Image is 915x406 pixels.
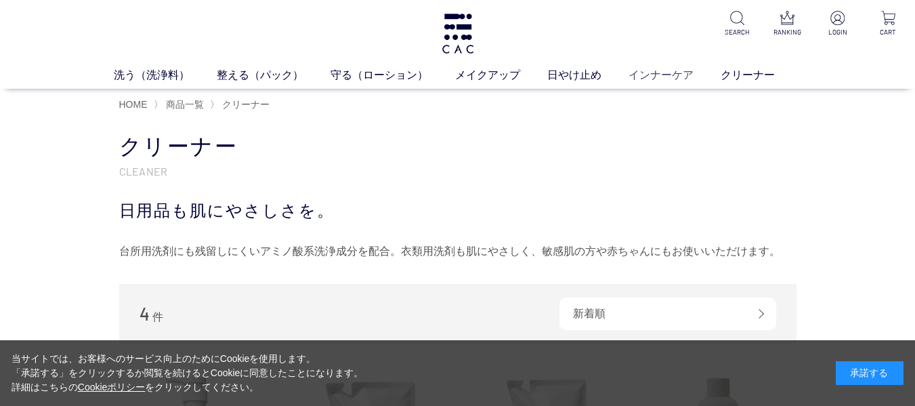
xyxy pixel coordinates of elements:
div: 台所用洗剤にも残留しにくいアミノ酸系洗浄成分を配合。衣類用洗剤も肌にやさしく、敏感肌の方や赤ちゃんにもお使いいただけます。 [119,241,796,262]
a: クリーナー [219,99,270,110]
a: LOGIN [822,11,854,37]
div: 新着順 [559,298,776,330]
div: 承諾する [836,361,903,385]
a: SEARCH [721,11,754,37]
span: 件 [152,311,163,323]
a: 商品一覧 [163,99,204,110]
a: CART [872,11,904,37]
a: インナーケア [629,67,721,83]
a: 日やけ止め [547,67,629,83]
a: クリーナー [721,67,802,83]
span: 商品一覧 [166,99,204,110]
li: 〉 [210,98,273,111]
div: 日用品も肌にやさしさを。 [119,199,796,223]
p: CLEANER [119,164,796,178]
p: CART [872,27,904,37]
div: 当サイトでは、お客様へのサービス向上のためにCookieを使用します。 「承諾する」をクリックするか閲覧を続けるとCookieに同意したことになります。 詳細はこちらの をクリックしてください。 [12,352,364,394]
a: HOME [119,99,148,110]
a: 整える（パック） [217,67,331,83]
span: 4 [140,303,150,324]
p: SEARCH [721,27,754,37]
span: クリーナー [222,99,270,110]
img: logo [440,14,475,54]
p: RANKING [771,27,804,37]
a: メイクアップ [455,67,547,83]
h1: クリーナー [119,132,796,161]
p: LOGIN [822,27,854,37]
li: 〉 [154,98,207,111]
a: RANKING [771,11,804,37]
a: 洗う（洗浄料） [114,67,217,83]
a: 守る（ローション） [331,67,455,83]
a: Cookieポリシー [78,382,146,392]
